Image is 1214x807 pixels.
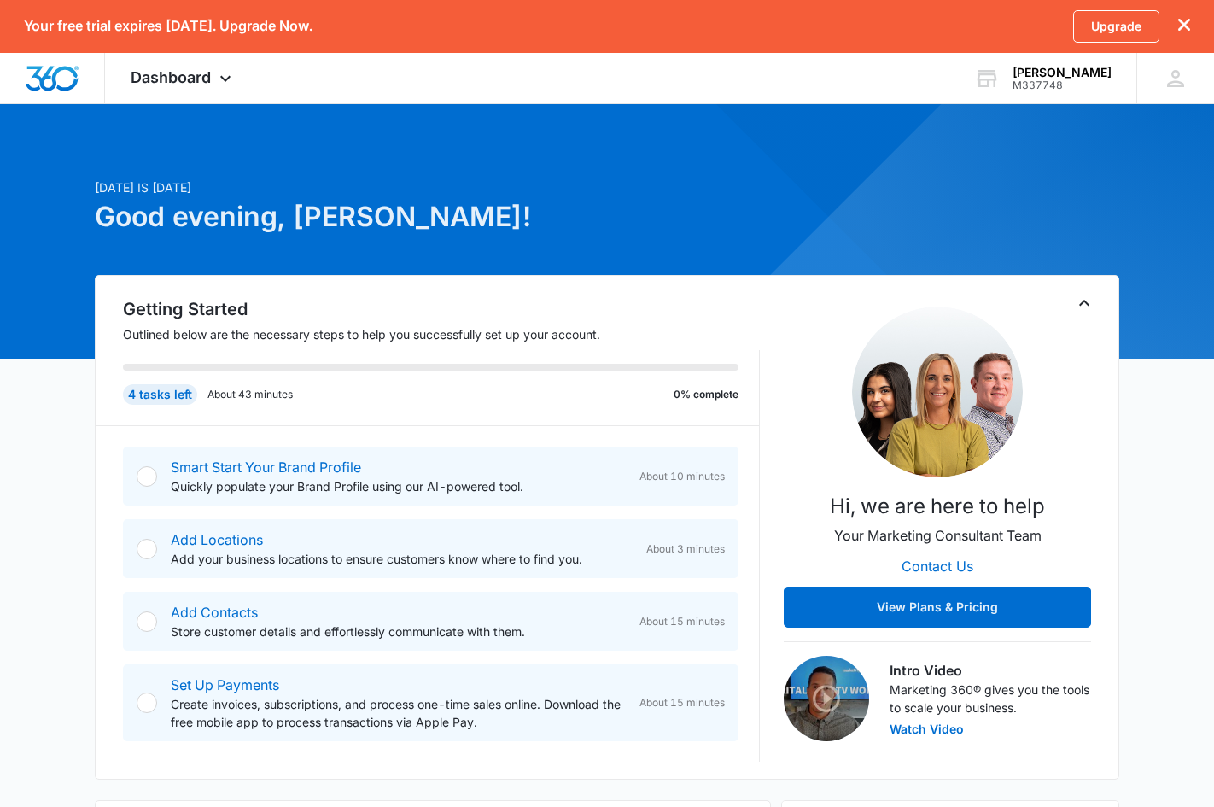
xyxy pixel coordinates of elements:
[123,296,760,322] h2: Getting Started
[207,387,293,402] p: About 43 minutes
[890,723,964,735] button: Watch Video
[784,587,1091,628] button: View Plans & Pricing
[123,384,197,405] div: 4 tasks left
[639,695,725,711] span: About 15 minutes
[171,459,361,476] a: Smart Start Your Brand Profile
[890,681,1091,716] p: Marketing 360® gives you the tools to scale your business.
[834,525,1042,546] p: Your Marketing Consultant Team
[884,546,990,587] button: Contact Us
[105,53,261,103] div: Dashboard
[784,656,869,741] img: Intro Video
[1073,10,1159,43] a: Upgrade
[131,68,211,86] span: Dashboard
[890,660,1091,681] h3: Intro Video
[1074,293,1094,313] button: Toggle Collapse
[95,178,771,196] p: [DATE] is [DATE]
[171,623,626,640] p: Store customer details and effortlessly communicate with them.
[639,469,725,484] span: About 10 minutes
[95,196,771,237] h1: Good evening, [PERSON_NAME]!
[123,325,760,343] p: Outlined below are the necessary steps to help you successfully set up your account.
[1013,79,1112,91] div: account id
[171,477,626,495] p: Quickly populate your Brand Profile using our AI-powered tool.
[1013,66,1112,79] div: account name
[24,18,312,34] p: Your free trial expires [DATE]. Upgrade Now.
[646,541,725,557] span: About 3 minutes
[171,550,633,568] p: Add your business locations to ensure customers know where to find you.
[171,604,258,621] a: Add Contacts
[639,614,725,629] span: About 15 minutes
[1178,18,1190,34] button: dismiss this dialog
[674,387,738,402] p: 0% complete
[171,531,263,548] a: Add Locations
[830,491,1045,522] p: Hi, we are here to help
[171,676,279,693] a: Set Up Payments
[171,695,626,731] p: Create invoices, subscriptions, and process one-time sales online. Download the free mobile app t...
